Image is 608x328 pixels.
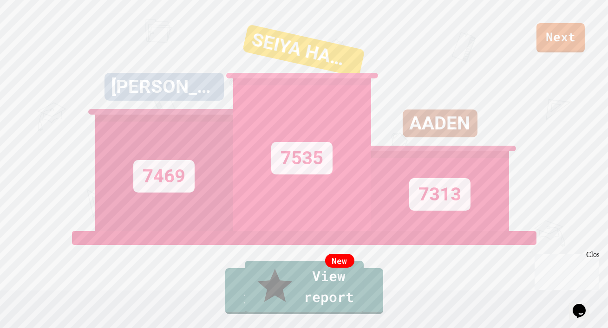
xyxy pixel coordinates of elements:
[403,109,477,137] div: AADEN
[242,24,365,77] div: SEIYA HAKATANA
[271,142,333,174] div: 7535
[325,254,354,268] div: New
[569,291,599,319] iframe: chat widget
[531,251,599,290] iframe: chat widget
[105,73,224,101] div: [PERSON_NAME]
[133,160,195,193] div: 7469
[409,178,471,211] div: 7313
[536,23,585,52] a: Next
[245,261,364,314] a: View report
[4,4,64,59] div: Chat with us now!Close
